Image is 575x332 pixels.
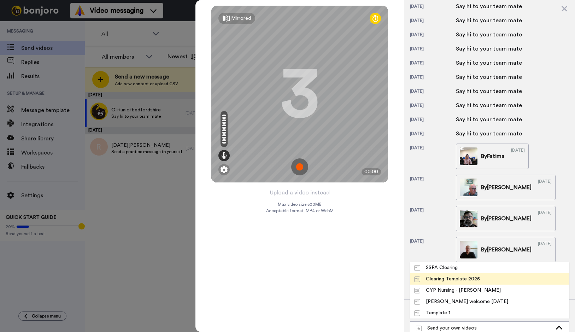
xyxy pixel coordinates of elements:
[460,241,477,258] img: be680000-0ab0-4774-8193-9096345c937a-thumb.jpg
[538,179,552,196] div: [DATE]
[414,276,420,282] img: Message-temps.svg
[268,188,332,197] button: Upload a video instead
[416,325,552,332] div: Send your own videos
[410,74,456,81] div: [DATE]
[481,152,505,161] div: By Fatima
[410,238,456,262] div: [DATE]
[460,179,477,196] img: ab7638b0-3268-48ab-a3e7-069a8146f692-thumb.jpg
[410,176,456,200] div: [DATE]
[410,46,456,53] div: [DATE]
[456,45,522,53] div: Say hi to your team mate
[481,245,532,254] div: By [PERSON_NAME]
[414,310,420,316] img: Message-temps.svg
[460,210,477,227] img: 1ab399cb-fa2e-4912-9553-1633ad6982aa-thumb.jpg
[414,288,420,293] img: Message-temps.svg
[414,264,458,271] div: SSPA Clearing
[456,206,556,231] a: By[PERSON_NAME][DATE]
[414,298,508,305] div: [PERSON_NAME] welcome [DATE]
[410,207,456,231] div: [DATE]
[456,129,522,138] div: Say hi to your team mate
[456,87,522,95] div: Say hi to your team mate
[456,237,556,262] a: By[PERSON_NAME][DATE]
[221,166,228,173] img: ic_gear.svg
[538,241,552,258] div: [DATE]
[291,158,308,175] img: ic_record_start.svg
[481,214,532,223] div: By [PERSON_NAME]
[456,59,522,67] div: Say hi to your team mate
[410,88,456,95] div: [DATE]
[414,275,480,283] div: Clearing Template 2025
[414,299,420,305] img: Message-temps.svg
[456,175,556,200] a: By[PERSON_NAME][DATE]
[410,60,456,67] div: [DATE]
[460,147,477,165] img: fa11b961-15be-4af4-ad0d-99fc98fb944d-thumb.jpg
[280,68,319,121] div: 3
[414,265,420,271] img: Message-temps.svg
[410,103,456,110] div: [DATE]
[456,144,529,169] a: ByFatima[DATE]
[456,101,522,110] div: Say hi to your team mate
[481,183,532,192] div: By [PERSON_NAME]
[456,73,522,81] div: Say hi to your team mate
[410,117,456,124] div: [DATE]
[410,131,456,138] div: [DATE]
[511,147,525,165] div: [DATE]
[414,309,450,316] div: Template 1
[362,168,381,175] div: 00:00
[414,287,501,294] div: CYP Nursing - [PERSON_NAME]
[266,208,334,214] span: Acceptable format: MP4 or WebM
[410,145,456,169] div: [DATE]
[416,326,422,331] img: demo-template.svg
[538,210,552,227] div: [DATE]
[278,202,322,207] span: Max video size: 500 MB
[456,115,522,124] div: Say hi to your team mate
